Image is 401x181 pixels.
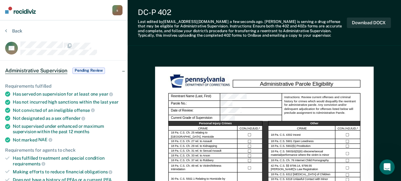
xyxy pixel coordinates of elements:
button: Back [5,28,22,34]
div: Administrative Parole Eligibility [233,80,360,88]
div: Other [268,121,360,126]
label: 42 Pa. C.S. §§ 9799.14, 9799.55 [PERSON_NAME]’s Law Registration [271,164,333,172]
div: Not marked [13,137,123,143]
span: requirements [13,161,45,166]
div: CRIME [168,126,237,131]
div: Making efforts to reduce financial [13,169,123,175]
div: Not supervised under enhanced or maximum supervision within the past 12 [13,124,123,134]
label: 18 Pa. C.S. Ch. 29 rel. to Kidnapping [171,144,217,148]
div: Instructions: Review current offenses and criminal history for crimes which would disqualify the ... [281,93,360,122]
span: months [74,129,89,134]
label: 18 Pa. C.S. Ch. 25 relating to [GEOGRAPHIC_DATA]. Homicide [171,131,235,139]
div: CON./ADJUD.* [335,126,360,131]
span: year [99,91,113,97]
label: 18 Pa. C.S. Ch. 37 rel. to Robbery [171,159,213,163]
div: Has served on supervision for at least one [13,91,123,97]
span: offender [63,116,85,121]
div: Current Grade of Supervision [220,115,282,122]
label: 18 Pa. C.S. Ch. 76 Internet Child Pornography [271,159,328,163]
div: Has not incurred high sanctions within the last [13,99,123,105]
div: Date of Review: [220,108,282,115]
span: Administrative Supervision [5,68,67,74]
span: offense [74,108,95,113]
span: obligations [85,169,112,174]
button: s [112,5,123,15]
div: Parole No.: [168,101,220,108]
label: 18 Pa. C.S. Ch. 49 rel. to Victim/Witness Intimidation [171,164,235,172]
div: Last edited by [EMAIL_ADDRESS][DOMAIN_NAME] . [PERSON_NAME] is serving a drug offense that may be... [138,19,347,38]
img: PDOC Logo [168,73,233,90]
div: Current Grade of Supervision [168,115,220,122]
div: Requirements for agents to check [5,148,123,153]
span: a few seconds ago [230,19,263,24]
label: 18 Pa. C.S. Ch. 33 rel. to Arson [171,154,210,158]
div: CRIME [268,126,335,131]
span: NAE [38,137,52,142]
label: 18 Pa. C.S. Ch. 27 rel. to Assault [171,140,212,143]
div: Reentrant Name (Last, First) [220,93,282,101]
span: Pending Review [72,68,105,74]
div: Has fulfilled treatment and special condition [13,156,123,166]
label: 18 Pa. C.S. 5901 Open Lewdness [271,140,313,143]
div: Not designated as a sex [13,115,123,121]
label: 18 Pa. C.S. 5902(b) Prostitution [271,144,310,148]
label: 18 Pa. C.S. 4302 Incest [271,133,300,137]
iframe: Intercom live chat [379,159,395,175]
div: Personal Injury Crimes [168,121,262,126]
label: 18 Pa. C.S. 5903(4)(5)(6) obscene/sexual material/performance where the victim is minor [271,150,333,157]
label: 18 Pa. C.S. 6312 [MEDICAL_DATA] of Children [271,173,330,177]
div: Parole No.: [220,101,282,108]
img: Recidiviz [5,7,36,14]
div: Date of Review: [168,108,220,115]
div: CON./ADJUD.* [237,126,262,131]
div: Reentrant Name (Last, First) [168,93,220,101]
div: Requirements fulfilled [5,83,123,89]
label: 18 Pa. C.S. Ch. 31 rel. to Sexual Assault [171,149,221,153]
button: Download DOCX [347,18,391,28]
div: DC-P 402 [138,8,347,17]
span: year [109,99,118,105]
div: Not convicted of an ineligible [13,107,123,113]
